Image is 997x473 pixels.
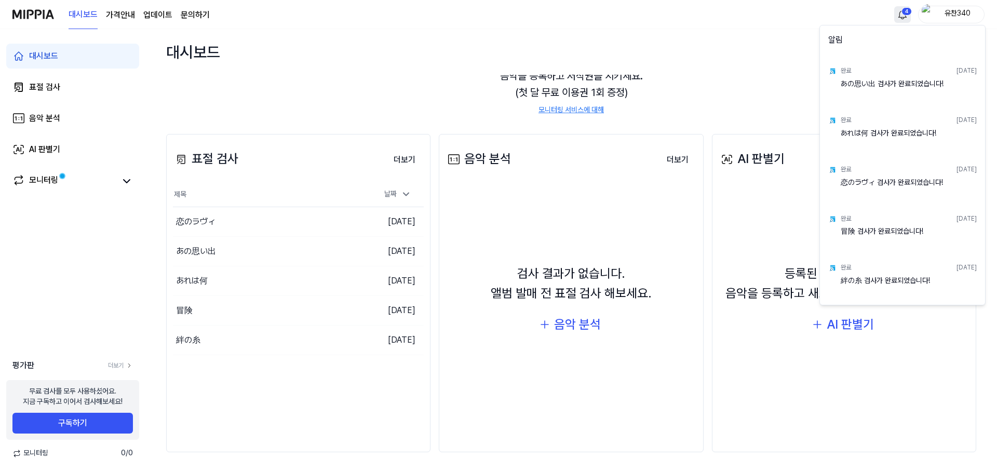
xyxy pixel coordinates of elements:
div: 완료 [841,263,851,272]
img: test result icon [828,166,837,174]
div: [DATE] [956,116,977,125]
div: 완료 [841,66,851,75]
div: 絆の糸 검사가 완료되었습니다! [841,276,977,296]
div: 완료 [841,165,851,174]
div: 완료 [841,214,851,223]
img: test result icon [828,67,837,75]
img: test result icon [828,116,837,125]
img: test result icon [828,215,837,223]
div: 완료 [841,116,851,125]
div: [DATE] [956,263,977,272]
div: [DATE] [956,214,977,223]
div: 알림 [822,28,983,57]
div: [DATE] [956,66,977,75]
div: あの思い出 검사가 완료되었습니다! [841,79,977,100]
div: [DATE] [956,165,977,174]
img: test result icon [828,264,837,272]
div: 冒険 검사가 완료되었습니다! [841,226,977,247]
div: 恋のラヴィ 검사가 완료되었습니다! [841,178,977,198]
div: あれは何 검사가 완료되었습니다! [841,128,977,149]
